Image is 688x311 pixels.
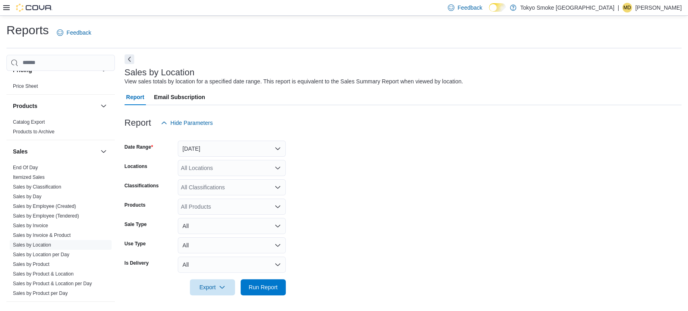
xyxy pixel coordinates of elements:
[99,65,108,75] button: Pricing
[249,283,278,291] span: Run Report
[99,147,108,156] button: Sales
[6,81,115,94] div: Pricing
[13,281,92,286] a: Sales by Product & Location per Day
[158,115,216,131] button: Hide Parameters
[125,144,153,150] label: Date Range
[520,3,615,12] p: Tokyo Smoke [GEOGRAPHIC_DATA]
[67,29,91,37] span: Feedback
[489,3,506,12] input: Dark Mode
[178,237,286,253] button: All
[125,241,145,247] label: Use Type
[13,223,48,228] a: Sales by Invoice
[125,202,145,208] label: Products
[13,184,61,190] a: Sales by Classification
[13,232,71,238] a: Sales by Invoice & Product
[16,4,52,12] img: Cova
[622,3,632,12] div: Matthew Dodgson
[125,118,151,128] h3: Report
[126,89,144,105] span: Report
[13,129,54,135] a: Products to Archive
[154,89,205,105] span: Email Subscription
[13,290,68,296] span: Sales by Product per Day
[125,68,195,77] h3: Sales by Location
[624,3,631,12] span: MD
[99,101,108,111] button: Products
[13,194,42,199] a: Sales by Day
[13,119,45,125] a: Catalog Export
[190,279,235,295] button: Export
[457,4,482,12] span: Feedback
[635,3,682,12] p: [PERSON_NAME]
[13,102,97,110] button: Products
[13,164,38,171] span: End Of Day
[13,242,51,248] a: Sales by Location
[274,203,281,210] button: Open list of options
[13,165,38,170] a: End Of Day
[125,182,159,189] label: Classifications
[178,141,286,157] button: [DATE]
[13,102,37,110] h3: Products
[13,174,45,180] a: Itemized Sales
[125,221,147,228] label: Sale Type
[125,163,148,170] label: Locations
[54,25,94,41] a: Feedback
[6,22,49,38] h1: Reports
[13,232,71,238] span: Sales by Invoice & Product
[125,54,134,64] button: Next
[13,290,68,296] a: Sales by Product per Day
[13,147,28,155] h3: Sales
[13,252,69,257] a: Sales by Location per Day
[274,165,281,171] button: Open list of options
[178,257,286,273] button: All
[13,193,42,200] span: Sales by Day
[170,119,213,127] span: Hide Parameters
[241,279,286,295] button: Run Report
[13,147,97,155] button: Sales
[13,203,76,209] a: Sales by Employee (Created)
[125,77,463,86] div: View sales totals by location for a specified date range. This report is equivalent to the Sales ...
[13,271,74,277] a: Sales by Product & Location
[617,3,619,12] p: |
[13,203,76,209] span: Sales by Employee (Created)
[125,260,149,266] label: Is Delivery
[13,261,50,267] a: Sales by Product
[13,213,79,219] a: Sales by Employee (Tendered)
[195,279,230,295] span: Export
[6,117,115,140] div: Products
[6,163,115,301] div: Sales
[13,222,48,229] span: Sales by Invoice
[178,218,286,234] button: All
[13,261,50,267] span: Sales by Product
[274,184,281,191] button: Open list of options
[13,174,45,180] span: Itemized Sales
[13,83,38,89] a: Price Sheet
